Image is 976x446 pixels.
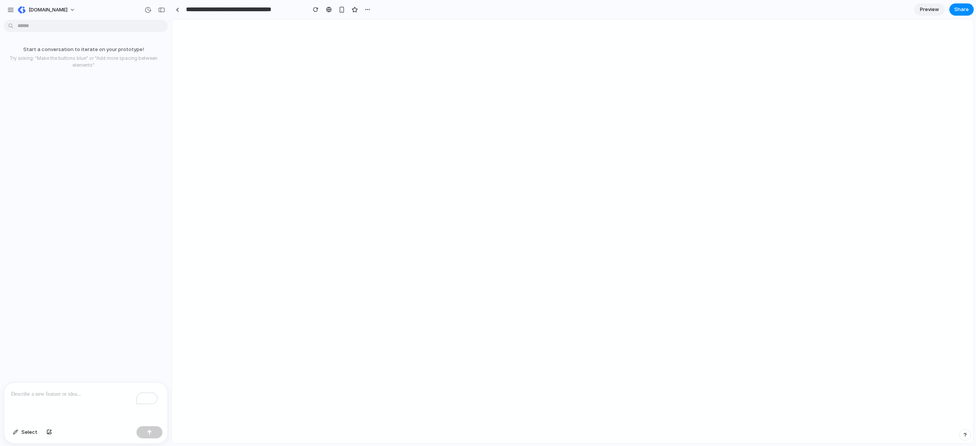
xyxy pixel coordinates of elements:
[29,6,67,14] span: [DOMAIN_NAME]
[954,6,969,13] span: Share
[949,3,974,16] button: Share
[3,55,164,69] p: Try asking: "Make the buttons blue" or "Add more spacing between elements"
[3,46,164,53] p: Start a conversation to iterate on your prototype!
[4,383,167,423] div: To enrich screen reader interactions, please activate Accessibility in Grammarly extension settings
[21,428,37,436] span: Select
[914,3,945,16] a: Preview
[9,426,41,438] button: Select
[920,6,939,13] span: Preview
[15,4,79,16] button: [DOMAIN_NAME]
